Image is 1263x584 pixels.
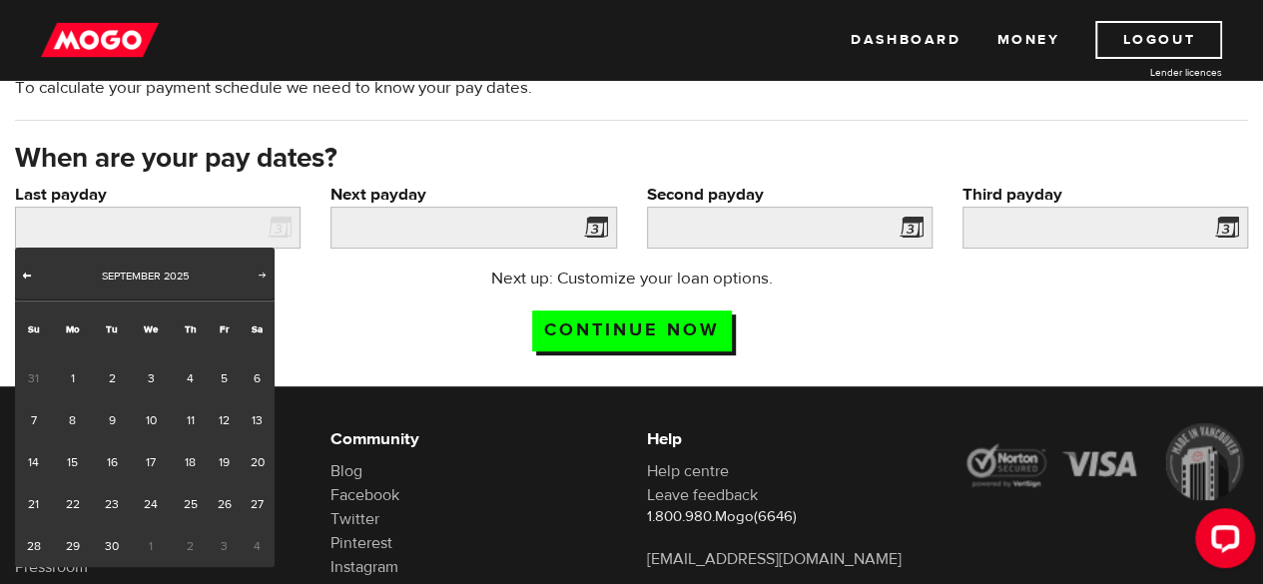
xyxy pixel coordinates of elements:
[93,441,130,483] a: 16
[647,183,933,207] label: Second payday
[172,399,209,441] a: 11
[209,525,240,567] span: 3
[647,461,729,481] a: Help centre
[253,267,273,287] a: Next
[131,525,172,567] span: 1
[209,357,240,399] a: 5
[52,399,93,441] a: 8
[19,267,35,283] span: Prev
[330,485,399,505] a: Facebook
[436,267,828,291] p: Next up: Customize your loan options.
[52,357,93,399] a: 1
[996,21,1059,59] a: Money
[52,525,93,567] a: 29
[172,483,209,525] a: 25
[52,483,93,525] a: 22
[240,441,275,483] a: 20
[15,143,1248,175] h3: When are your pay dates?
[532,310,732,351] input: Continue now
[851,21,960,59] a: Dashboard
[209,441,240,483] a: 19
[330,461,362,481] a: Blog
[209,399,240,441] a: 12
[330,509,379,529] a: Twitter
[131,483,172,525] a: 24
[15,483,52,525] a: 21
[131,357,172,399] a: 3
[28,322,40,335] span: Sunday
[240,525,275,567] span: 4
[15,357,52,399] span: 31
[220,322,229,335] span: Friday
[66,322,80,335] span: Monday
[330,557,398,577] a: Instagram
[172,525,209,567] span: 2
[962,183,1248,207] label: Third payday
[240,399,275,441] a: 13
[131,399,172,441] a: 10
[106,322,118,335] span: Tuesday
[647,549,902,569] a: [EMAIL_ADDRESS][DOMAIN_NAME]
[93,357,130,399] a: 2
[255,267,271,283] span: Next
[93,399,130,441] a: 9
[647,427,933,451] h6: Help
[185,322,197,335] span: Thursday
[41,21,159,59] img: mogo_logo-11ee424be714fa7cbb0f0f49df9e16ec.png
[240,483,275,525] a: 27
[962,423,1248,500] img: legal-icons-92a2ffecb4d32d839781d1b4e4802d7b.png
[15,525,52,567] a: 28
[172,357,209,399] a: 4
[15,399,52,441] a: 7
[144,322,158,335] span: Wednesday
[131,441,172,483] a: 17
[172,441,209,483] a: 18
[15,441,52,483] a: 14
[17,267,37,287] a: Prev
[240,357,275,399] a: 6
[15,183,301,207] label: Last payday
[93,483,130,525] a: 23
[15,76,1248,100] p: To calculate your payment schedule we need to know your pay dates.
[330,183,616,207] label: Next payday
[1095,21,1222,59] a: Logout
[52,441,93,483] a: 15
[15,557,88,577] a: Pressroom
[647,485,758,505] a: Leave feedback
[330,427,616,451] h6: Community
[647,507,933,527] p: 1.800.980.Mogo(6646)
[93,525,130,567] a: 30
[1072,65,1222,80] a: Lender licences
[164,269,189,284] span: 2025
[330,533,392,553] a: Pinterest
[252,322,263,335] span: Saturday
[102,269,161,284] span: September
[1179,500,1263,584] iframe: LiveChat chat widget
[209,483,240,525] a: 26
